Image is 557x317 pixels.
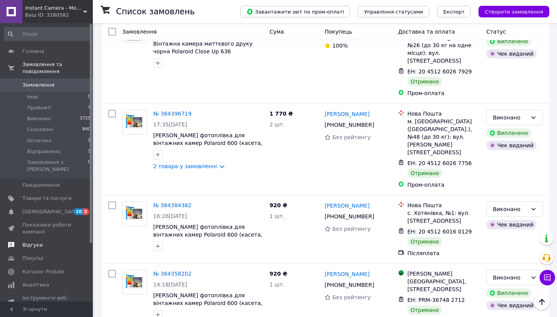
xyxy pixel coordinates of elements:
span: [PHONE_NUMBER] [325,122,374,128]
span: 1 [88,137,91,144]
span: 16:26[DATE] [153,213,187,219]
span: Виконані [27,115,51,122]
div: м. [GEOGRAPHIC_DATA] ([GEOGRAPHIC_DATA].), №26 (до 30 кг на одне місце): вул. [STREET_ADDRESS] [407,26,480,65]
div: Отримано [407,237,442,246]
span: 1 770 ₴ [270,111,293,117]
a: [PERSON_NAME] [325,202,369,210]
a: Вінтажна камера миттєвого друку чорна Polaroid Close Up 636 [153,41,253,55]
span: Управління статусами [364,9,423,15]
span: [DEMOGRAPHIC_DATA] [22,208,80,215]
span: 10 [74,208,83,215]
a: № 364396719 [153,111,191,117]
span: 2 шт. [270,121,285,128]
a: [PERSON_NAME] фотоплівка для вінтажних камер Polaroid 600 (касета, картридж) [153,132,263,154]
span: 920 ₴ [270,202,287,208]
a: Створити замовлення [471,8,549,14]
div: Нова Пошта [407,201,480,209]
span: Відгуки [22,242,43,249]
span: 840 [82,126,91,133]
span: [PHONE_NUMBER] [325,213,374,220]
button: Експорт [437,6,471,17]
span: Товари та послуги [22,195,72,202]
a: 2 товара у замовленні [153,163,217,169]
div: Чек виданий [486,220,536,229]
div: Виконано [493,205,527,213]
div: Виконано [493,113,527,122]
h1: Список замовлень [116,7,195,16]
span: Без рейтингу [332,226,371,232]
span: ЕН: 20 4512 6026 7929 [407,68,472,75]
span: [PHONE_NUMBER] [325,282,374,288]
span: Без рейтингу [332,294,371,300]
span: 3725 [80,115,91,122]
span: 0 [88,159,91,173]
div: Отримано [407,305,442,315]
span: 0 [88,94,91,101]
span: 100% [332,43,348,49]
div: [PERSON_NAME] [407,270,480,278]
span: ЕН: 20 4512 6016 0129 [407,228,472,235]
span: Покупці [22,255,43,262]
input: Пошук [4,27,91,41]
span: Нові [27,94,38,101]
span: Завантажити звіт по пром-оплаті [246,8,344,15]
span: Каталог ProSale [22,268,64,275]
button: Наверх [534,294,550,310]
span: Експорт [443,9,465,15]
span: Оплачені [27,137,51,144]
span: 1 шт. [270,213,285,219]
div: [GEOGRAPHIC_DATA], [STREET_ADDRESS] [407,278,480,293]
span: 3 [83,208,89,215]
button: Чат з покупцем [540,270,555,285]
a: [PERSON_NAME] [325,270,369,278]
span: Прийняті [27,104,51,111]
span: Замовлення з [PERSON_NAME] [27,159,88,173]
span: Відправлено [27,148,61,155]
div: Отримано [407,77,442,86]
span: Повідомлення [22,182,60,189]
span: Доставка та оплата [398,29,455,35]
div: Пром-оплата [407,89,480,97]
span: Аналітика [22,281,49,288]
span: Замовлення [22,82,55,89]
a: № 364384382 [153,202,191,208]
span: Головна [22,48,44,55]
div: Чек виданий [486,49,536,58]
span: Cума [270,29,284,35]
span: 14:18[DATE] [153,281,187,288]
div: Післяплата [407,249,480,257]
span: 7 [88,104,91,111]
div: Чек виданий [486,141,536,150]
a: № 364358202 [153,271,191,277]
a: [PERSON_NAME] фотоплівка для вінтажних камер Polaroid 600 (касета, картридж) [153,292,263,314]
span: Instant Camera - Моментальна фотографія [25,5,83,12]
span: ЕН: 20 4512 6026 7756 [407,160,472,166]
div: Ваш ID: 3280582 [25,12,93,19]
a: [PERSON_NAME] фотоплівка для вінтажних камер Polaroid 600 (касета, картридж) [153,224,263,245]
div: м. [GEOGRAPHIC_DATA] ([GEOGRAPHIC_DATA].), №48 (до 30 кг): вул. [PERSON_NAME][STREET_ADDRESS] [407,118,480,156]
span: Показники роботи компанії [22,222,72,235]
a: Фото товару [122,110,147,135]
span: 920 ₴ [270,271,287,277]
a: Фото товару [122,201,147,226]
button: Створити замовлення [478,6,549,17]
img: Фото товару [123,110,147,134]
button: Управління статусами [358,6,429,17]
span: Створити замовлення [485,9,543,15]
img: Фото товару [123,270,147,294]
span: Статус [486,29,506,35]
span: 17:35[DATE] [153,121,187,128]
span: 3 [88,148,91,155]
div: Отримано [407,169,442,178]
img: Фото товару [123,202,147,226]
span: 1 шт. [270,281,285,288]
span: Інструменти веб-майстра та SEO [22,295,72,308]
div: Виплачено [486,37,531,46]
div: Виплачено [486,288,531,298]
div: Виконано [493,273,527,282]
span: Покупець [325,29,352,35]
